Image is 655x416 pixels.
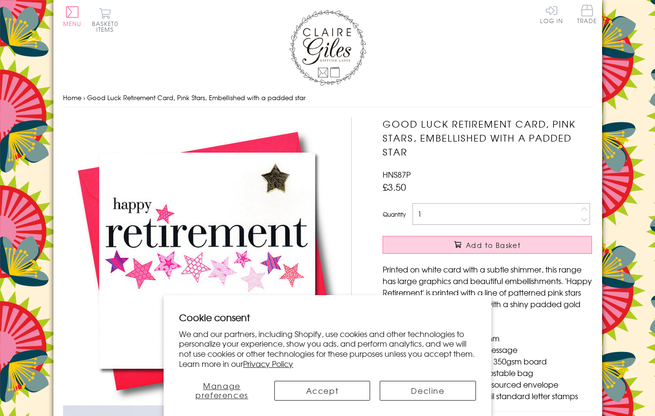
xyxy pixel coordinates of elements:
[63,88,592,108] nav: breadcrumbs
[466,240,521,250] span: Add to Basket
[63,19,82,28] span: Menu
[87,93,306,102] span: Good Luck Retirement Card, Pink Stars, Embellished with a padded star
[392,367,592,378] li: Comes wrapped in Compostable bag
[392,332,592,344] li: Dimensions: 150mm x 150mm
[577,5,597,24] span: Trade
[179,329,476,369] p: We and our partners, including Shopify, use cookies and other technologies to personalize your ex...
[96,19,118,34] span: 0 items
[289,10,366,86] img: Claire Giles Greetings Cards
[383,263,592,321] p: Printed on white card with a subtle shimmer, this range has large graphics and beautiful embellis...
[392,344,592,355] li: Blank inside for your own message
[274,381,371,401] button: Accept
[383,117,592,158] h1: Good Luck Retirement Card, Pink Stars, Embellished with a padded star
[392,378,592,390] li: With matching sustainable sourced envelope
[179,381,264,401] button: Manage preferences
[380,381,476,401] button: Decline
[383,236,592,254] button: Add to Basket
[383,169,411,180] span: HNS87P
[92,8,118,32] button: Basket0 items
[383,180,406,194] span: £3.50
[195,380,248,401] span: Manage preferences
[63,6,82,26] button: Menu
[83,93,85,102] span: ›
[63,93,81,102] a: Home
[392,390,592,402] li: Can be sent with Royal Mail standard letter stamps
[243,358,293,369] a: Privacy Policy
[63,117,352,405] img: Good Luck Retirement Card, Pink Stars, Embellished with a padded star
[577,5,597,26] a: Trade
[392,355,592,367] li: Printed in the U.K on quality 350gsm board
[179,311,476,324] h2: Cookie consent
[540,5,563,24] a: Log In
[383,210,406,219] label: Quantity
